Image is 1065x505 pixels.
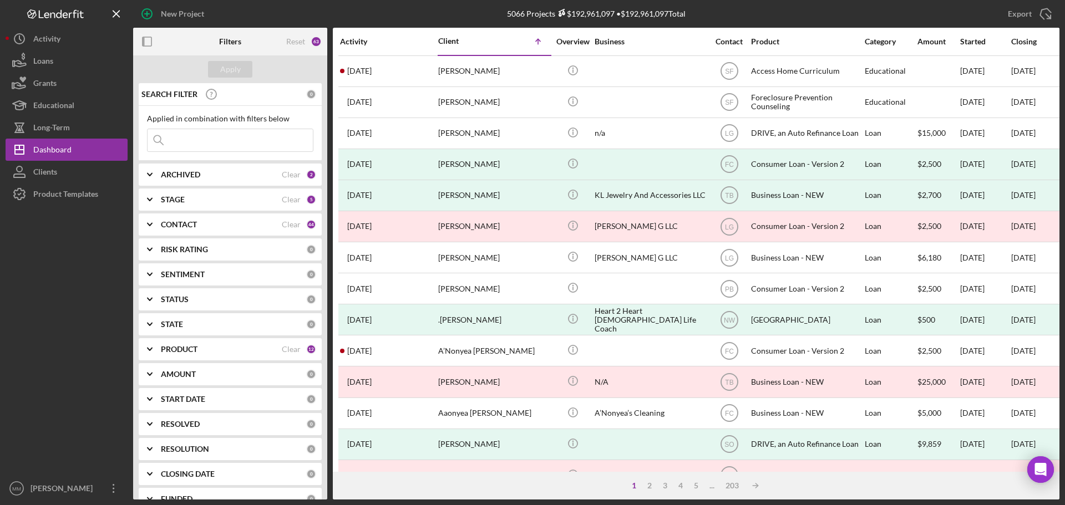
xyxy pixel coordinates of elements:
button: Educational [6,94,128,116]
div: [PERSON_NAME] [438,367,549,396]
div: [DATE] [960,399,1010,428]
div: 4 [673,481,688,490]
div: Contact [708,37,750,46]
span: $6,180 [917,253,941,262]
div: 3 [657,481,673,490]
div: [DATE] [960,336,1010,365]
text: LG [724,254,733,262]
div: [DATE] [960,181,1010,210]
div: Product [751,37,862,46]
a: Activity [6,28,128,50]
div: Consumer Loan - Version 2 [751,150,862,179]
text: SO [724,441,734,448]
div: [DATE] [960,88,1010,117]
div: $2,500 [917,150,959,179]
div: Business Loan - NEW [751,461,862,490]
div: Loan [865,150,916,179]
div: Apply [220,61,241,78]
div: Dashboard [33,139,72,164]
div: Business Loan - NEW [751,181,862,210]
div: Long-Term [33,116,70,141]
div: N/A [595,367,706,396]
div: 1 [626,481,642,490]
div: Category [865,37,916,46]
div: A’Nonyea [PERSON_NAME] [438,336,549,365]
div: [PERSON_NAME] [438,88,549,117]
a: Long-Term [6,116,128,139]
button: Grants [6,72,128,94]
div: [DATE] [960,150,1010,179]
time: [DATE] [1011,253,1036,262]
time: 2025-08-13 21:25 [347,471,372,480]
div: Loan [865,430,916,459]
div: Activity [33,28,60,53]
div: [DATE] [960,119,1010,148]
div: 0 [306,444,316,454]
span: $5,000 [917,408,941,417]
div: Afrizen Creatives [595,461,706,490]
div: [PERSON_NAME] [438,150,549,179]
div: Clear [282,220,301,229]
div: 63 [311,36,322,47]
div: 0 [306,319,316,329]
time: 2024-07-13 15:23 [347,409,372,417]
text: LG [724,130,733,137]
button: Loans [6,50,128,72]
b: SEARCH FILTER [141,90,197,99]
time: 2022-07-25 20:08 [347,315,372,324]
div: Business Loan - NEW [751,399,862,428]
b: STAGE [161,195,185,204]
time: 2024-06-14 02:22 [347,346,372,355]
div: [PERSON_NAME] [438,461,549,490]
time: 2024-05-22 15:13 [347,160,372,169]
button: Apply [208,61,252,78]
div: Aaonyea [PERSON_NAME] [438,399,549,428]
text: NW [724,316,736,324]
text: FC [725,161,734,169]
b: PRODUCT [161,345,197,354]
b: Filters [219,37,241,46]
div: [PERSON_NAME] G LLC [595,212,706,241]
b: RISK RATING [161,245,208,254]
time: 2025-02-18 20:21 [347,222,372,231]
time: [DATE] [1011,470,1036,480]
div: Clear [282,170,301,179]
div: $2,500 [917,212,959,241]
div: Loan [865,367,916,396]
text: FC [725,347,734,355]
div: Consumer Loan - Version 2 [751,274,862,303]
div: Educational [865,88,916,117]
div: [DATE] [960,57,1010,86]
div: Educational [865,57,916,86]
b: SENTIMENT [161,270,205,279]
div: 0 [306,394,316,404]
div: Loan [865,336,916,365]
div: Loan [865,243,916,272]
div: Export [1008,3,1032,25]
time: [DATE] [1011,66,1036,75]
button: MM[PERSON_NAME] [6,477,128,499]
div: 0 [306,294,316,304]
time: 2024-06-12 16:36 [347,98,372,106]
span: $2,500 [917,284,941,293]
div: Heart 2 Heart [DEMOGRAPHIC_DATA] Life Coach [595,305,706,334]
div: 5066 Projects • $192,961,097 Total [507,9,686,18]
time: 2024-01-12 23:07 [347,129,372,137]
div: [DATE] [1011,315,1036,324]
b: CLOSING DATE [161,470,215,478]
time: 2024-02-27 13:56 [347,191,372,200]
div: Consumer Loan - Version 2 [751,336,862,365]
div: DRIVE, an Auto Refinance Loan [751,430,862,459]
button: Dashboard [6,139,128,161]
text: TB [725,379,733,386]
b: FUNDED [161,494,192,503]
div: Business Loan - NEW [751,243,862,272]
time: [DATE] [1011,408,1036,417]
button: New Project [133,3,215,25]
div: [PERSON_NAME] [438,274,549,303]
div: 203 [720,481,744,490]
div: Client [438,37,494,45]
